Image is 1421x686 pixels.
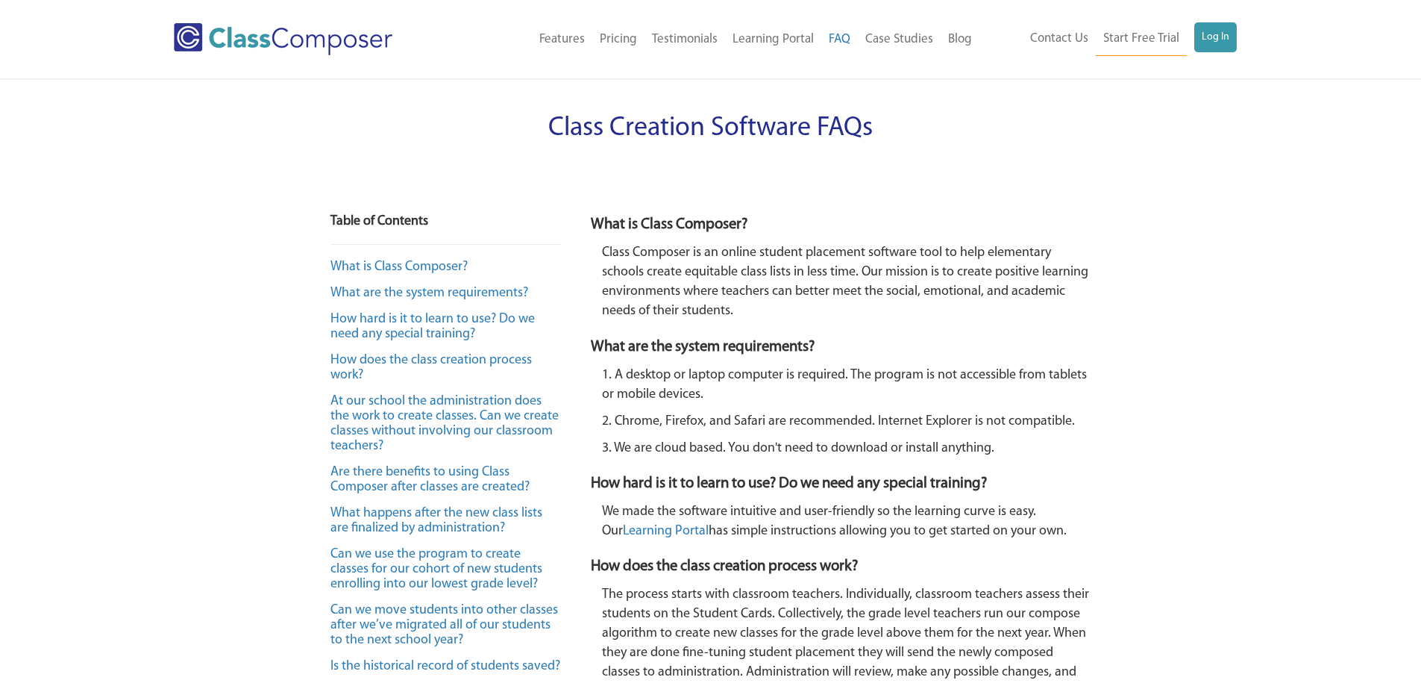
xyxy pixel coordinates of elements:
[330,507,542,535] a: What happens after the new class lists are finalized by administration?
[591,475,987,491] strong: How hard is it to learn to use? Do we need any special training?
[858,23,941,56] a: Case Studies
[330,604,558,647] a: Can we move students into other classes after we’ve migrated all of our students to the next scho...
[330,215,428,228] strong: Table of Contents
[591,216,747,232] strong: What is Class Composer?
[174,23,392,55] img: Class Composer
[330,354,532,382] a: How does the class creation process work?
[979,22,1237,56] nav: Header Menu
[330,261,468,274] a: What is Class Composer?
[821,23,858,56] a: FAQ
[330,395,559,453] a: At our school the administration does the work to create classes. Can we create classes without i...
[602,502,1091,541] p: We made the software intuitive and user-friendly so the learning curve is easy. Our has simple in...
[1023,22,1096,55] a: Contact Us
[330,466,530,494] a: Are there benefits to using Class Composer after classes are created?
[330,548,542,591] a: Can we use the program to create classes for our cohort of new students enrolling into our lowest...
[591,339,815,355] strong: What are the system requirements?
[1096,22,1187,56] a: Start Free Trial
[330,660,560,673] a: Is the historical record of students saved?
[330,287,528,300] a: What are the system requirements?
[602,439,1091,458] p: 3. We are cloud based. You don't need to download or install anything.
[602,366,1091,405] p: 1. A desktop or laptop computer is required. The program is not accessible from tablets or mobile...
[602,243,1091,321] p: Class Composer is an online student placement software tool to help elementary schools create equ...
[644,23,725,56] a: Testimonials
[623,525,709,538] a: Learning Portal
[454,23,979,56] nav: Header Menu
[592,23,644,56] a: Pricing
[532,23,592,56] a: Features
[602,412,1091,431] p: 2. Chrome, Firefox, and Safari are recommended. Internet Explorer is not compatible.
[591,558,858,574] strong: How does the class creation process work?
[330,313,535,341] a: How hard is it to learn to use? Do we need any special training?
[725,23,821,56] a: Learning Portal
[941,23,979,56] a: Blog
[1194,22,1237,52] a: Log In
[548,115,873,142] span: Class Creation Software FAQs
